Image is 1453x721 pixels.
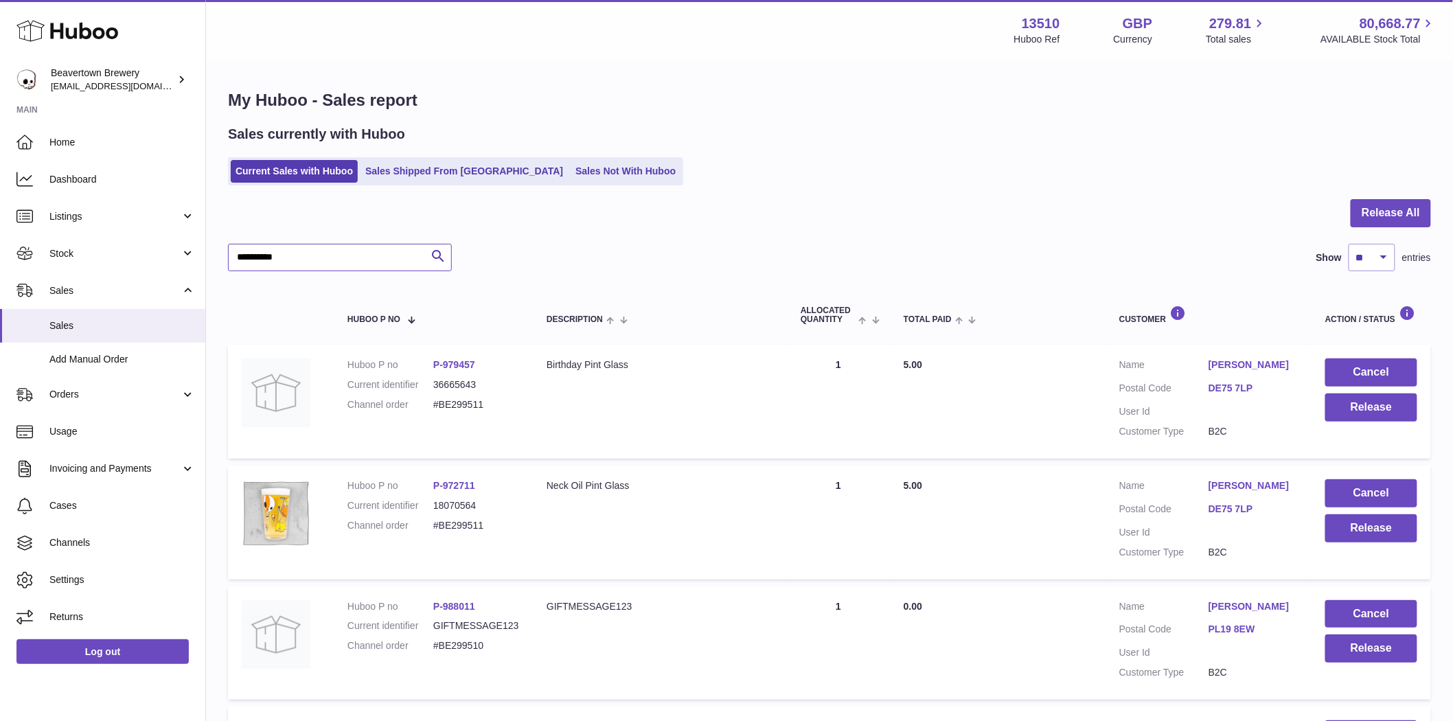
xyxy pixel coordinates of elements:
[1119,306,1298,324] div: Customer
[547,600,773,613] div: GIFTMESSAGE123
[51,80,202,91] span: [EMAIL_ADDRESS][DOMAIN_NAME]
[1209,382,1298,395] a: DE75 7LP
[1325,634,1417,663] button: Release
[1320,14,1437,46] a: 80,668.77 AVAILABLE Stock Total
[1123,14,1152,33] strong: GBP
[1325,306,1417,324] div: Action / Status
[433,398,519,411] dd: #BE299511
[1206,33,1267,46] span: Total sales
[347,619,433,632] dt: Current identifier
[1119,623,1209,639] dt: Postal Code
[1119,382,1209,398] dt: Postal Code
[1209,546,1298,559] dd: B2C
[347,600,433,613] dt: Huboo P no
[49,610,195,623] span: Returns
[228,89,1431,111] h1: My Huboo - Sales report
[347,639,433,652] dt: Channel order
[904,315,952,324] span: Total paid
[1119,405,1209,418] dt: User Id
[242,479,310,548] img: beavertown-brewery-neck-oil-pint-glass.png
[787,586,890,700] td: 1
[433,639,519,652] dd: #BE299510
[1325,393,1417,422] button: Release
[433,480,475,491] a: P-972711
[1209,623,1298,636] a: PL19 8EW
[547,479,773,492] div: Neck Oil Pint Glass
[787,345,890,459] td: 1
[49,173,195,186] span: Dashboard
[347,315,400,324] span: Huboo P no
[1209,479,1298,492] a: [PERSON_NAME]
[1022,14,1060,33] strong: 13510
[904,359,922,370] span: 5.00
[1325,479,1417,507] button: Cancel
[433,601,475,612] a: P-988011
[1402,251,1431,264] span: entries
[347,398,433,411] dt: Channel order
[347,479,433,492] dt: Huboo P no
[49,247,181,260] span: Stock
[1119,503,1209,519] dt: Postal Code
[1209,503,1298,516] a: DE75 7LP
[1325,600,1417,628] button: Cancel
[1325,514,1417,542] button: Release
[49,573,195,586] span: Settings
[1119,479,1209,496] dt: Name
[1209,666,1298,679] dd: B2C
[433,359,475,370] a: P-979457
[16,639,189,664] a: Log out
[1325,358,1417,387] button: Cancel
[1206,14,1267,46] a: 279.81 Total sales
[904,601,922,612] span: 0.00
[242,600,310,669] img: no-photo.jpg
[1316,251,1342,264] label: Show
[433,619,519,632] dd: GIFTMESSAGE123
[49,462,181,475] span: Invoicing and Payments
[1209,600,1298,613] a: [PERSON_NAME]
[1119,646,1209,659] dt: User Id
[347,358,433,371] dt: Huboo P no
[571,160,680,183] a: Sales Not With Huboo
[1014,33,1060,46] div: Huboo Ref
[228,125,405,144] h2: Sales currently with Huboo
[433,378,519,391] dd: 36665643
[1320,33,1437,46] span: AVAILABLE Stock Total
[1360,14,1421,33] span: 80,668.77
[547,358,773,371] div: Birthday Pint Glass
[49,388,181,401] span: Orders
[1209,14,1251,33] span: 279.81
[1114,33,1153,46] div: Currency
[49,136,195,149] span: Home
[49,210,181,223] span: Listings
[49,499,195,512] span: Cases
[347,519,433,532] dt: Channel order
[361,160,568,183] a: Sales Shipped From [GEOGRAPHIC_DATA]
[49,353,195,366] span: Add Manual Order
[1209,425,1298,438] dd: B2C
[433,499,519,512] dd: 18070564
[433,519,519,532] dd: #BE299511
[1119,600,1209,617] dt: Name
[1351,199,1431,227] button: Release All
[547,315,603,324] span: Description
[16,69,37,90] img: internalAdmin-13510@internal.huboo.com
[347,499,433,512] dt: Current identifier
[242,358,310,427] img: no-photo.jpg
[1119,546,1209,559] dt: Customer Type
[49,284,181,297] span: Sales
[347,378,433,391] dt: Current identifier
[1209,358,1298,371] a: [PERSON_NAME]
[49,319,195,332] span: Sales
[801,306,855,324] span: ALLOCATED Quantity
[231,160,358,183] a: Current Sales with Huboo
[51,67,174,93] div: Beavertown Brewery
[1119,666,1209,679] dt: Customer Type
[49,425,195,438] span: Usage
[1119,358,1209,375] dt: Name
[1119,425,1209,438] dt: Customer Type
[1119,526,1209,539] dt: User Id
[787,466,890,580] td: 1
[904,480,922,491] span: 5.00
[49,536,195,549] span: Channels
